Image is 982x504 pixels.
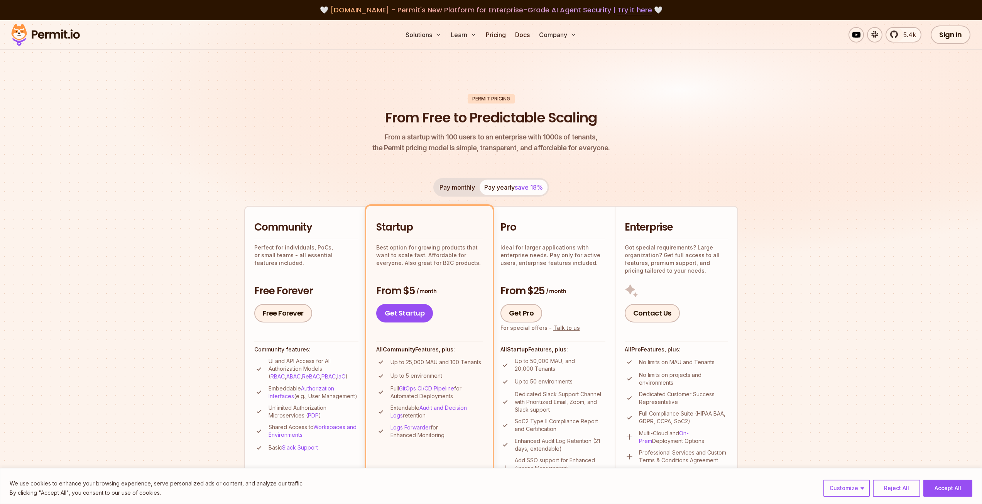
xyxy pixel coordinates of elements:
[546,287,566,295] span: / month
[483,27,509,42] a: Pricing
[269,444,318,451] p: Basic
[376,244,483,267] p: Best option for growing products that want to scale fast. Affordable for everyone. Also great for...
[337,373,345,380] a: IaC
[254,284,358,298] h3: Free Forever
[390,385,483,400] p: Full for Automated Deployments
[8,22,83,48] img: Permit logo
[416,287,436,295] span: / month
[553,324,580,331] a: Talk to us
[269,404,358,419] p: Unlimited Authorization Microservices ( )
[390,424,483,439] p: for Enhanced Monitoring
[372,132,610,143] span: From a startup with 100 users to an enterprise with 1000s of tenants,
[376,221,483,234] h2: Startup
[515,417,605,433] p: SoC2 Type II Compliance Report and Certification
[372,132,610,153] p: the Permit pricing model is simple, transparent, and affordable for everyone.
[500,304,543,322] a: Get Pro
[282,444,318,451] a: Slack Support
[515,378,573,385] p: Up to 50 environments
[639,390,728,406] p: Dedicated Customer Success Representative
[923,480,972,497] button: Accept All
[10,488,304,497] p: By clicking "Accept All", you consent to our use of cookies.
[390,372,442,380] p: Up to 5 environment
[515,357,605,373] p: Up to 50,000 MAU, and 20,000 Tenants
[512,27,533,42] a: Docs
[383,346,415,353] strong: Community
[639,430,689,444] a: On-Prem
[625,221,728,234] h2: Enterprise
[390,424,431,431] a: Logs Forwarder
[639,429,728,445] p: Multi-Cloud and Deployment Options
[390,358,481,366] p: Up to 25,000 MAU and 100 Tenants
[376,304,433,322] a: Get Startup
[376,284,483,298] h3: From $5
[376,346,483,353] h4: All Features, plus:
[269,385,334,399] a: Authorization Interfaces
[873,480,920,497] button: Reject All
[402,27,445,42] button: Solutions
[390,404,483,419] p: Extendable retention
[270,373,285,380] a: RBAC
[254,221,358,234] h2: Community
[390,404,467,419] a: Audit and Decision Logs
[269,385,358,400] p: Embeddable (e.g., User Management)
[500,221,605,234] h2: Pro
[500,244,605,267] p: Ideal for larger applications with enterprise needs. Pay only for active users, enterprise featur...
[639,358,715,366] p: No limits on MAU and Tenants
[308,412,319,419] a: PDP
[639,371,728,387] p: No limits on projects and environments
[500,346,605,353] h4: All Features, plus:
[435,180,480,195] button: Pay monthly
[639,410,728,425] p: Full Compliance Suite (HIPAA BAA, GDPR, CCPA, SoC2)
[536,27,580,42] button: Company
[254,244,358,267] p: Perfect for individuals, PoCs, or small teams - all essential features included.
[631,346,641,353] strong: Pro
[931,25,970,44] a: Sign In
[500,324,580,332] div: For special offers -
[899,30,916,39] span: 5.4k
[399,385,454,392] a: GitOps CI/CD Pipeline
[385,108,597,127] h1: From Free to Predictable Scaling
[639,449,728,464] p: Professional Services and Custom Terms & Conditions Agreement
[19,5,963,15] div: 🤍 🤍
[302,373,320,380] a: ReBAC
[10,479,304,488] p: We use cookies to enhance your browsing experience, serve personalized ads or content, and analyz...
[330,5,652,15] span: [DOMAIN_NAME] - Permit's New Platform for Enterprise-Grade AI Agent Security |
[468,94,515,104] div: Permit Pricing
[321,373,336,380] a: PBAC
[254,346,358,353] h4: Community features:
[448,27,480,42] button: Learn
[515,390,605,414] p: Dedicated Slack Support Channel with Prioritized Email, Zoom, and Slack support
[625,346,728,353] h4: All Features, plus:
[617,5,652,15] a: Try it here
[625,244,728,275] p: Got special requirements? Large organization? Get full access to all features, premium support, a...
[269,423,358,439] p: Shared Access to
[507,346,528,353] strong: Startup
[286,373,301,380] a: ABAC
[886,27,921,42] a: 5.4k
[515,456,605,480] p: Add SSO support for Enhanced Access Management (additional cost)
[625,304,680,322] a: Contact Us
[823,480,870,497] button: Customize
[515,437,605,453] p: Enhanced Audit Log Retention (21 days, extendable)
[254,304,312,322] a: Free Forever
[500,284,605,298] h3: From $25
[269,357,358,380] p: UI and API Access for All Authorization Models ( , , , , )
